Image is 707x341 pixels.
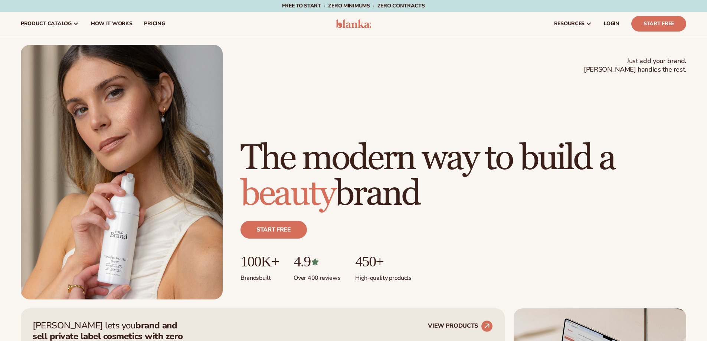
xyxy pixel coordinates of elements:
[21,45,223,299] img: Female holding tanning mousse.
[428,320,493,332] a: VIEW PRODUCTS
[240,172,335,216] span: beauty
[240,253,279,270] p: 100K+
[355,270,411,282] p: High-quality products
[584,57,686,74] span: Just add your brand. [PERSON_NAME] handles the rest.
[91,21,132,27] span: How It Works
[336,19,371,28] img: logo
[144,21,165,27] span: pricing
[138,12,171,36] a: pricing
[240,141,686,212] h1: The modern way to build a brand
[85,12,138,36] a: How It Works
[604,21,619,27] span: LOGIN
[355,253,411,270] p: 450+
[598,12,625,36] a: LOGIN
[294,270,340,282] p: Over 400 reviews
[240,270,279,282] p: Brands built
[294,253,340,270] p: 4.9
[548,12,598,36] a: resources
[631,16,686,32] a: Start Free
[554,21,585,27] span: resources
[282,2,425,9] span: Free to start · ZERO minimums · ZERO contracts
[21,21,72,27] span: product catalog
[15,12,85,36] a: product catalog
[240,221,307,239] a: Start free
